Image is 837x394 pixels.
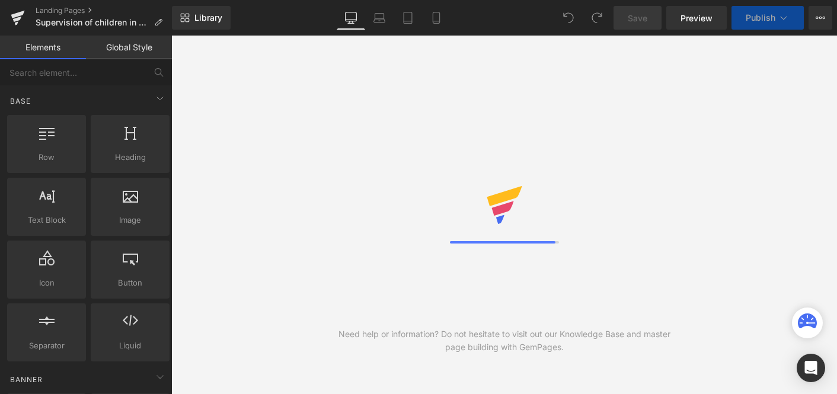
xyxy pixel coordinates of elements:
[94,151,166,164] span: Heading
[746,13,775,23] span: Publish
[36,18,149,27] span: Supervision of children in Siddha Yoga Venues
[681,12,713,24] span: Preview
[797,354,825,382] div: Open Intercom Messenger
[11,214,82,226] span: Text Block
[365,6,394,30] a: Laptop
[731,6,804,30] button: Publish
[666,6,727,30] a: Preview
[172,6,231,30] a: New Library
[9,95,32,107] span: Base
[11,339,82,352] span: Separator
[394,6,422,30] a: Tablet
[338,328,671,354] div: Need help or information? Do not hesitate to visit out our Knowledge Base and master page buildin...
[86,36,172,59] a: Global Style
[11,151,82,164] span: Row
[337,6,365,30] a: Desktop
[94,214,166,226] span: Image
[422,6,451,30] a: Mobile
[11,277,82,289] span: Icon
[628,12,647,24] span: Save
[557,6,580,30] button: Undo
[36,6,172,15] a: Landing Pages
[194,12,222,23] span: Library
[809,6,832,30] button: More
[94,339,166,352] span: Liquid
[94,277,166,289] span: Button
[9,374,44,385] span: Banner
[585,6,609,30] button: Redo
